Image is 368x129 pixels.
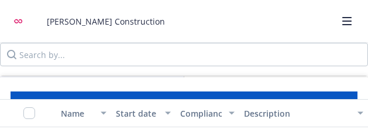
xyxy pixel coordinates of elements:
div: Start date [116,107,158,120]
input: Select all [23,107,35,119]
button: Description [239,99,368,127]
div: Toggle SortBy [51,107,94,120]
button: Compliance [176,99,240,127]
div: Compliance [180,107,222,120]
div: Description [244,107,350,120]
button: Start date [111,99,176,127]
button: Add new project [11,91,357,115]
span: Add new project [152,97,217,108]
div: Name [51,107,94,120]
span: [PERSON_NAME] Construction [47,15,331,28]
